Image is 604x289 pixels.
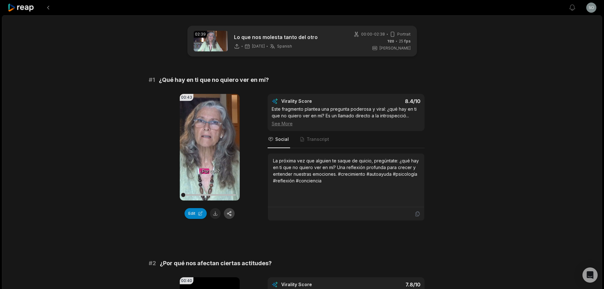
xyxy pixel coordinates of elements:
video: Your browser does not support mp4 format. [180,94,240,200]
div: Este fragmento plantea una pregunta poderosa y viral: ¿qué hay en ti que no quiero ver en mí? Es ... [272,106,420,127]
span: fps [404,39,411,43]
span: Portrait [397,31,411,37]
span: Spanish [277,44,292,49]
span: 00:00 - 02:38 [361,31,385,37]
div: 8.4 /10 [352,98,420,104]
div: Virality Score [281,98,349,104]
span: [DATE] [252,44,265,49]
span: 25 [399,38,411,44]
span: [PERSON_NAME] [380,45,411,51]
div: Virality Score [281,281,349,288]
span: # 2 [149,259,156,268]
span: Transcript [307,136,329,142]
div: 02:39 [194,31,207,38]
span: Social [275,136,289,142]
div: See More [272,120,420,127]
button: Edit [185,208,207,219]
span: ¿Qué hay en ti que no quiero ver en mí? [159,76,269,84]
p: Lo que nos molesta tanto del otro [234,33,318,41]
div: La próxima vez que alguien te saque de quicio, pregúntate: ¿qué hay en ti que no quiero ver en mí... [273,157,419,184]
div: 7.8 /10 [352,281,420,288]
div: Open Intercom Messenger [582,267,598,283]
span: ¿Por qué nos afectan ciertas actitudes? [160,259,272,268]
nav: Tabs [268,131,425,148]
span: # 1 [149,76,155,84]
